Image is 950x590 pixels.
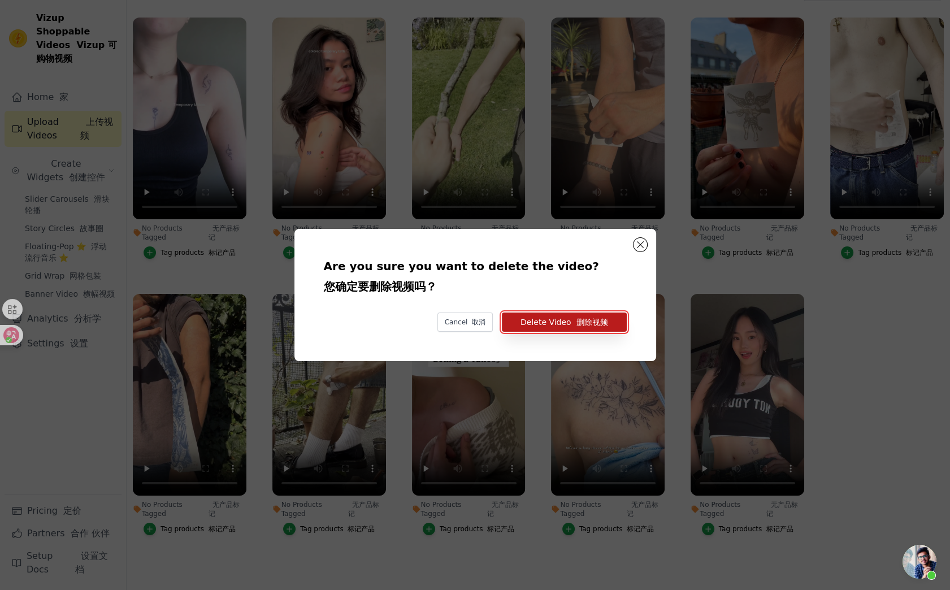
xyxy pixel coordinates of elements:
font: 删除视频 [576,318,608,327]
font: 取消 [472,318,485,326]
button: Cancel [437,313,493,332]
font: 您确定要删除视频吗？ [324,280,437,293]
button: Delete Video [502,313,627,332]
button: Close modal [634,238,647,251]
a: 开放式聊天 [903,545,936,579]
div: Are you sure you want to delete the video? [324,258,627,299]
